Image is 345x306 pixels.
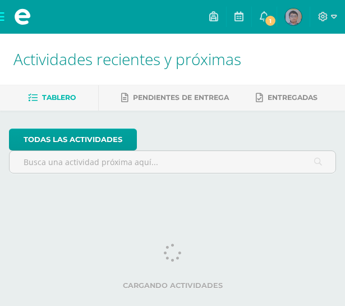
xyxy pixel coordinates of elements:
a: Entregadas [256,89,318,107]
label: Cargando actividades [9,281,336,290]
span: Actividades recientes y próximas [13,48,241,70]
span: 1 [264,15,277,27]
span: Tablero [42,93,76,102]
input: Busca una actividad próxima aquí... [10,151,335,173]
span: Pendientes de entrega [133,93,229,102]
span: Entregadas [268,93,318,102]
a: todas las Actividades [9,129,137,150]
img: 657983025bc339f3e4dda0fefa4d5b83.png [285,8,302,25]
a: Tablero [28,89,76,107]
a: Pendientes de entrega [121,89,229,107]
